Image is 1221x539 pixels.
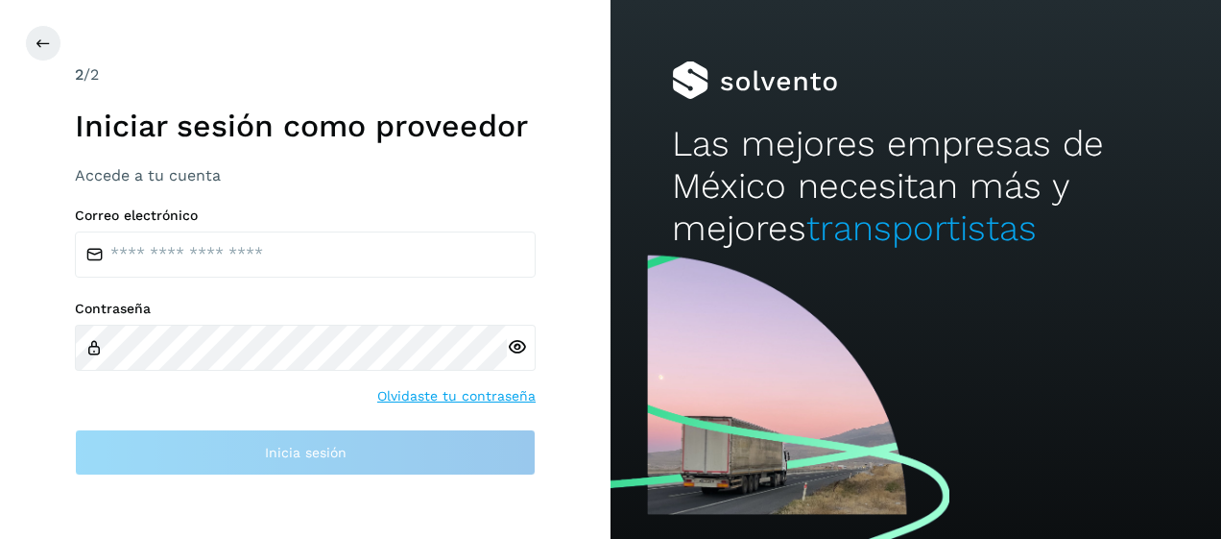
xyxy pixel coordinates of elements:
h3: Accede a tu cuenta [75,166,536,184]
label: Contraseña [75,301,536,317]
button: Inicia sesión [75,429,536,476]
span: Inicia sesión [265,446,347,459]
a: Olvidaste tu contraseña [377,386,536,406]
h2: Las mejores empresas de México necesitan más y mejores [672,123,1161,251]
label: Correo electrónico [75,208,536,224]
span: 2 [75,65,84,84]
div: /2 [75,63,536,86]
h1: Iniciar sesión como proveedor [75,108,536,144]
span: transportistas [806,208,1037,249]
